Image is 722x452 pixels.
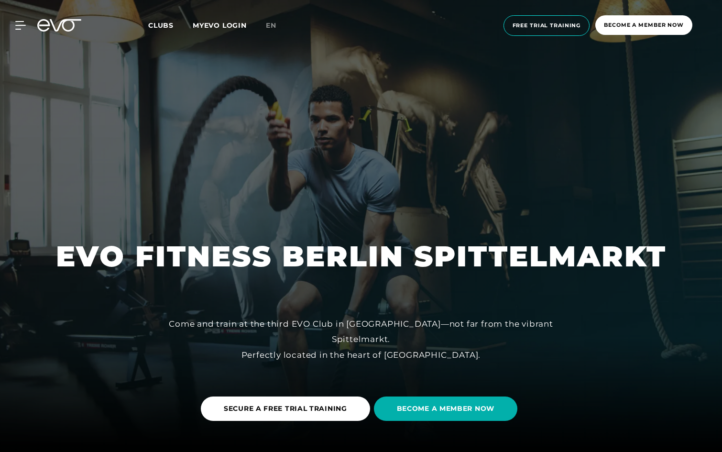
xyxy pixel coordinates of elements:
font: Come and train at the third EVO Club in [GEOGRAPHIC_DATA]—not far from the vibrant Spittelmarkt. [169,319,553,344]
font: EVO FITNESS BERLIN SPITTELMARKT [56,239,667,274]
a: Clubs [148,21,193,30]
a: Free trial training [501,15,593,36]
font: Clubs [148,21,174,30]
a: SECURE A FREE TRIAL TRAINING [201,389,374,428]
a: MYEVO LOGIN [193,21,247,30]
a: en [266,20,288,31]
font: Become a member now [604,22,684,28]
a: BECOME A MEMBER NOW [374,389,521,428]
font: Free trial training [513,22,581,29]
a: Become a member now [592,15,695,36]
font: Perfectly located in the heart of [GEOGRAPHIC_DATA]. [241,350,481,360]
font: BECOME A MEMBER NOW [397,404,494,413]
font: en [266,21,276,30]
font: SECURE A FREE TRIAL TRAINING [224,404,347,413]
